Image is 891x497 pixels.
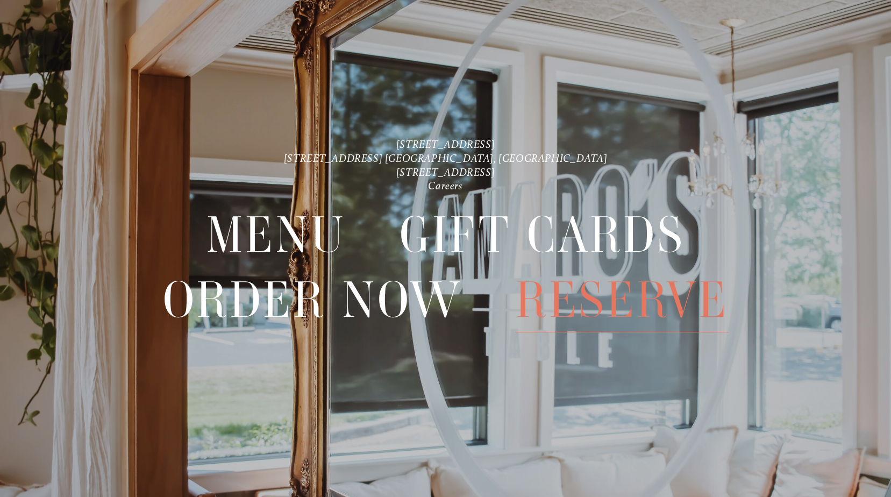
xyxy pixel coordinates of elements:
[206,203,346,267] a: Menu
[428,179,462,192] a: Careers
[396,138,495,151] a: [STREET_ADDRESS]
[516,268,729,332] a: Reserve
[284,152,608,165] a: [STREET_ADDRESS] [GEOGRAPHIC_DATA], [GEOGRAPHIC_DATA]
[396,166,495,179] a: [STREET_ADDRESS]
[400,203,685,267] a: Gift Cards
[163,268,462,332] a: Order Now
